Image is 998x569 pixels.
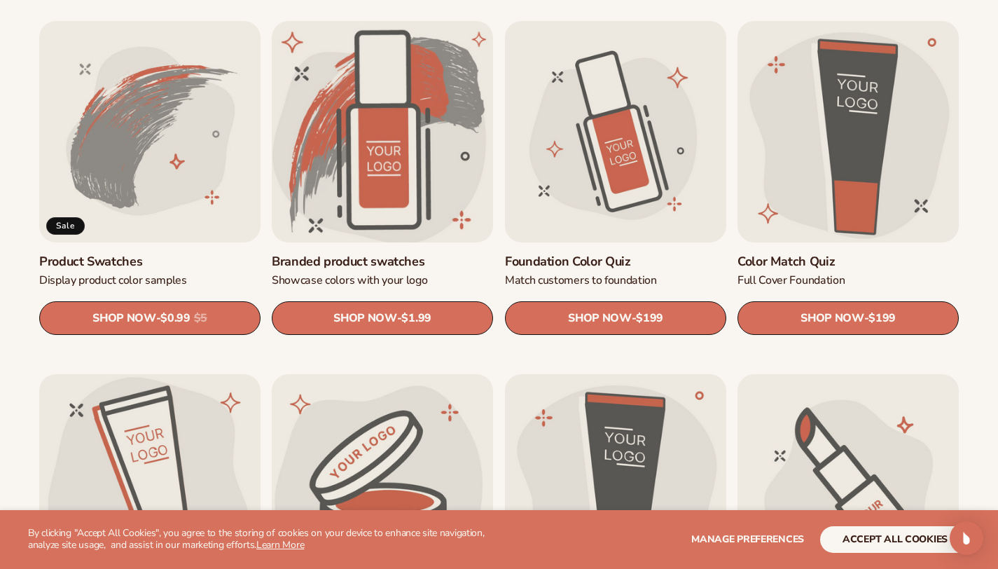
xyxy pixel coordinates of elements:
[256,538,304,551] a: Learn More
[868,312,896,325] span: $199
[505,301,726,335] a: SHOP NOW- $199
[334,312,397,325] span: SHOP NOW
[950,521,983,555] div: Open Intercom Messenger
[272,254,493,270] a: Branded product swatches
[691,526,804,553] button: Manage preferences
[636,312,663,325] span: $199
[28,528,517,551] p: By clicking "Accept All Cookies", you agree to the storing of cookies on your device to enhance s...
[801,312,864,325] span: SHOP NOW
[691,533,804,546] span: Manage preferences
[39,254,261,270] a: Product Swatches
[92,312,155,325] span: SHOP NOW
[737,301,959,335] a: SHOP NOW- $199
[160,312,190,325] span: $0.99
[194,312,207,325] s: $5
[505,254,726,270] a: Foundation Color Quiz
[820,526,970,553] button: accept all cookies
[737,254,959,270] a: Color Match Quiz
[39,301,261,335] a: SHOP NOW- $0.99 $5
[568,312,631,325] span: SHOP NOW
[402,312,431,325] span: $1.99
[272,301,493,335] a: SHOP NOW- $1.99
